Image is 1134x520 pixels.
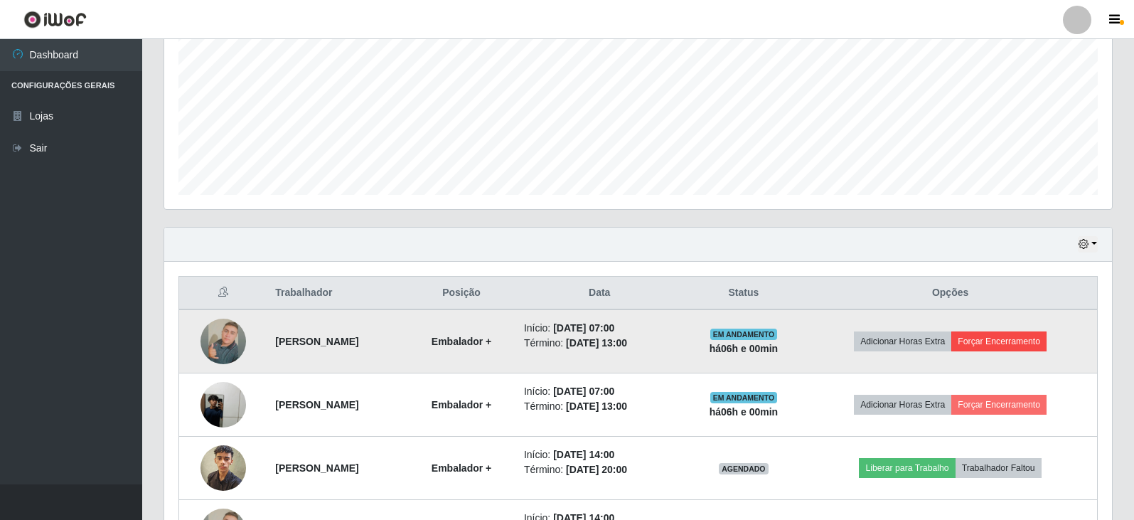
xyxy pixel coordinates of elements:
[275,462,358,474] strong: [PERSON_NAME]
[23,11,87,28] img: CoreUI Logo
[710,406,779,418] strong: há 06 h e 00 min
[524,447,675,462] li: Início:
[566,337,627,349] time: [DATE] 13:00
[553,322,614,334] time: [DATE] 07:00
[854,395,951,415] button: Adicionar Horas Extra
[432,399,491,410] strong: Embalador +
[854,331,951,351] button: Adicionar Horas Extra
[859,458,955,478] button: Liberar para Trabalho
[200,437,246,498] img: 1752515329237.jpeg
[684,277,804,310] th: Status
[951,331,1047,351] button: Forçar Encerramento
[524,399,675,414] li: Término:
[407,277,515,310] th: Posição
[566,400,627,412] time: [DATE] 13:00
[200,301,246,382] img: 1752573650429.jpeg
[710,329,778,340] span: EM ANDAMENTO
[553,386,614,397] time: [DATE] 07:00
[956,458,1042,478] button: Trabalhador Faltou
[710,343,779,354] strong: há 06 h e 00 min
[719,463,769,474] span: AGENDADO
[524,321,675,336] li: Início:
[553,449,614,460] time: [DATE] 14:00
[432,336,491,347] strong: Embalador +
[566,464,627,475] time: [DATE] 20:00
[524,384,675,399] li: Início:
[515,277,684,310] th: Data
[275,399,358,410] strong: [PERSON_NAME]
[275,336,358,347] strong: [PERSON_NAME]
[432,462,491,474] strong: Embalador +
[951,395,1047,415] button: Forçar Encerramento
[267,277,407,310] th: Trabalhador
[200,382,246,428] img: 1758562838448.jpeg
[524,462,675,477] li: Término:
[803,277,1097,310] th: Opções
[524,336,675,351] li: Término:
[710,392,778,403] span: EM ANDAMENTO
